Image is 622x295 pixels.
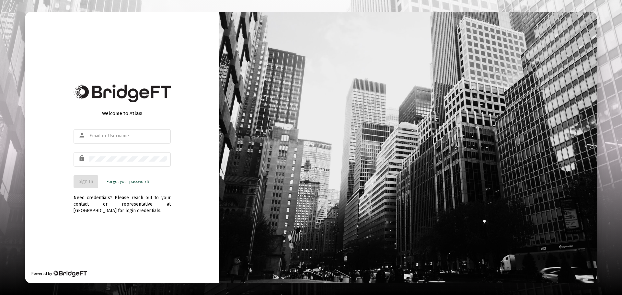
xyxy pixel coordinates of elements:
mat-icon: lock [78,154,86,162]
mat-icon: person [78,131,86,139]
input: Email or Username [89,133,167,139]
span: Sign In [79,179,93,184]
a: Forgot your password? [107,178,149,185]
div: Need credentials? Please reach out to your contact or representative at [GEOGRAPHIC_DATA] for log... [74,188,171,214]
img: Bridge Financial Technology Logo [74,84,171,102]
div: Powered by [31,270,87,277]
img: Bridge Financial Technology Logo [53,270,87,277]
button: Sign In [74,175,98,188]
div: Welcome to Atlas! [74,110,171,117]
